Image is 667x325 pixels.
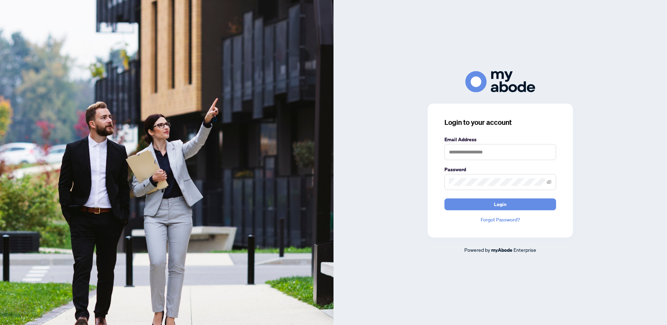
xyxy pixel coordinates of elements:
a: myAbode [491,246,512,254]
label: Email Address [444,136,556,143]
span: Login [494,199,507,210]
h3: Login to your account [444,118,556,127]
img: ma-logo [465,71,535,92]
label: Password [444,166,556,173]
a: Forgot Password? [444,216,556,224]
span: Powered by [464,247,490,253]
span: eye-invisible [547,180,552,184]
button: Login [444,198,556,210]
span: Enterprise [514,247,536,253]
